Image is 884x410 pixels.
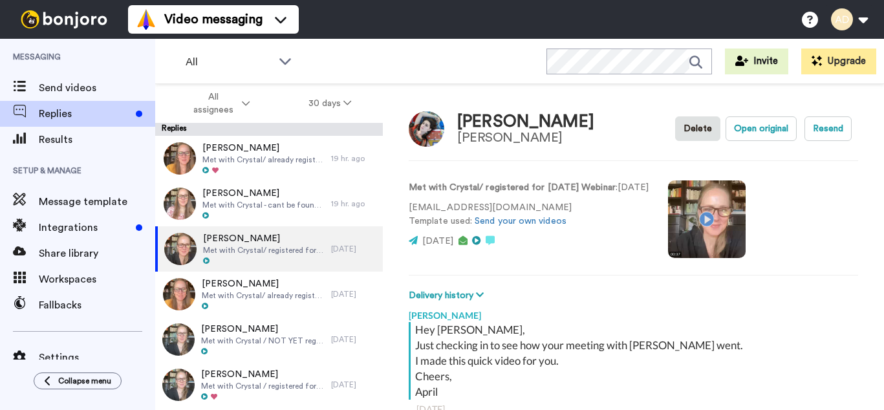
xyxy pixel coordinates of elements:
[804,116,852,141] button: Resend
[158,85,279,122] button: All assignees
[415,322,855,400] div: Hey [PERSON_NAME], Just checking in to see how your meeting with [PERSON_NAME] went. I made this ...
[163,278,195,310] img: 2164ddb7-8259-465c-884b-97af7467bee0-thumb.jpg
[409,111,444,147] img: Image of Caroline Bloom
[201,323,325,336] span: [PERSON_NAME]
[331,289,376,299] div: [DATE]
[201,368,325,381] span: [PERSON_NAME]
[203,232,325,245] span: [PERSON_NAME]
[39,297,155,313] span: Fallbacks
[202,200,325,210] span: Met with Crystal - cant be found in [GEOGRAPHIC_DATA]
[155,181,383,226] a: [PERSON_NAME]Met with Crystal - cant be found in [GEOGRAPHIC_DATA]19 hr. ago
[202,187,325,200] span: [PERSON_NAME]
[331,244,376,254] div: [DATE]
[201,381,325,391] span: Met with Crystal / registered for [DATE] Webinar He also registered for past webinars - [DATE] We...
[409,288,488,303] button: Delivery history
[457,131,594,145] div: [PERSON_NAME]
[725,49,788,74] button: Invite
[155,226,383,272] a: [PERSON_NAME]Met with Crystal/ registered for [DATE] Webinar[DATE]
[155,123,383,136] div: Replies
[155,362,383,407] a: [PERSON_NAME]Met with Crystal / registered for [DATE] Webinar He also registered for past webinar...
[186,54,272,70] span: All
[409,201,649,228] p: [EMAIL_ADDRESS][DOMAIN_NAME] Template used:
[39,246,155,261] span: Share library
[675,116,720,141] button: Delete
[136,9,156,30] img: vm-color.svg
[475,217,566,226] a: Send your own videos
[331,153,376,164] div: 19 hr. ago
[155,272,383,317] a: [PERSON_NAME]Met with Crystal/ already registered for [DATE] Webinar and [DATE] Webinar[DATE]
[801,49,876,74] button: Upgrade
[409,181,649,195] p: : [DATE]
[39,220,131,235] span: Integrations
[726,116,797,141] button: Open original
[39,272,155,287] span: Workspaces
[409,183,616,192] strong: Met with Crystal/ registered for [DATE] Webinar
[39,350,155,365] span: Settings
[409,303,858,322] div: [PERSON_NAME]
[422,237,453,246] span: [DATE]
[331,334,376,345] div: [DATE]
[331,199,376,209] div: 19 hr. ago
[164,233,197,265] img: 4906ba86-48a5-4839-93f5-c24bf781884b-thumb.jpg
[202,277,325,290] span: [PERSON_NAME]
[202,155,325,165] span: Met with Crystal/ already registered for [DATE] Webinar
[39,106,131,122] span: Replies
[39,194,155,210] span: Message template
[202,142,325,155] span: [PERSON_NAME]
[164,10,263,28] span: Video messaging
[16,10,113,28] img: bj-logo-header-white.svg
[201,336,325,346] span: Met with Crystal / NOT YET registered for the August webinar yet She attended 2 webinars in the p...
[162,323,195,356] img: 6fbdb0ea-c581-41b1-a55d-85e09fbdf2a0-thumb.jpg
[164,142,196,175] img: 7e099a5a-25e9-441e-a92e-e0123456c556-thumb.jpg
[457,113,594,131] div: [PERSON_NAME]
[39,132,155,147] span: Results
[187,91,239,116] span: All assignees
[155,317,383,362] a: [PERSON_NAME]Met with Crystal / NOT YET registered for the August webinar yet She attended 2 webi...
[164,188,196,220] img: a67efd57-d089-405e-a3fe-0a8b6080ea78-thumb.jpg
[203,245,325,255] span: Met with Crystal/ registered for [DATE] Webinar
[331,380,376,390] div: [DATE]
[202,290,325,301] span: Met with Crystal/ already registered for [DATE] Webinar and [DATE] Webinar
[162,369,195,401] img: 70738913-5371-4b9d-9c25-af9cafe40370-thumb.jpg
[58,376,111,386] span: Collapse menu
[34,372,122,389] button: Collapse menu
[155,136,383,181] a: [PERSON_NAME]Met with Crystal/ already registered for [DATE] Webinar19 hr. ago
[39,80,155,96] span: Send videos
[279,92,381,115] button: 30 days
